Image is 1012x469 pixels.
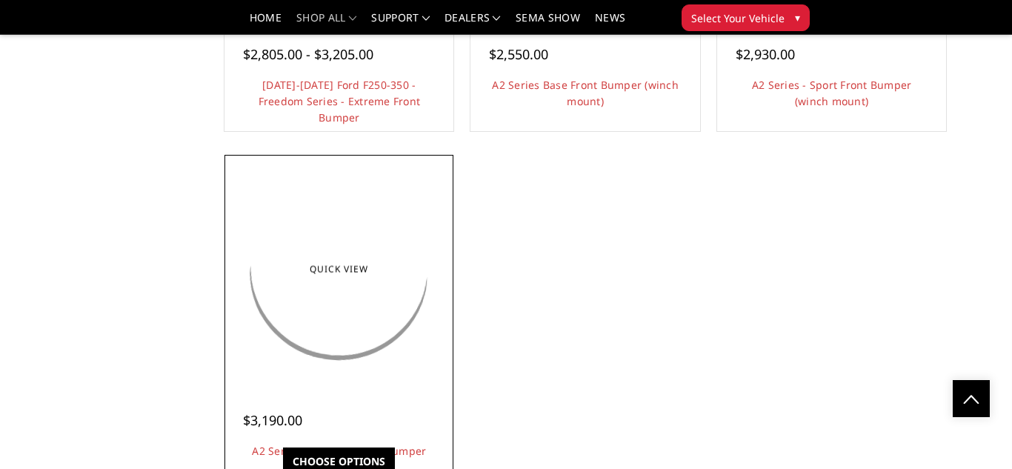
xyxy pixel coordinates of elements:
[489,45,548,63] span: $2,550.00
[228,159,450,380] img: A2 Series - Extreme Front Bumper (winch mount)
[243,411,302,429] span: $3,190.00
[445,13,501,34] a: Dealers
[290,252,389,287] a: Quick view
[228,159,450,380] a: A2 Series - Extreme Front Bumper (winch mount) A2 Series - Extreme Front Bumper (winch mount)
[250,13,282,34] a: Home
[243,45,373,63] span: $2,805.00 - $3,205.00
[371,13,430,34] a: Support
[752,78,912,108] a: A2 Series - Sport Front Bumper (winch mount)
[595,13,625,34] a: News
[516,13,580,34] a: SEMA Show
[691,10,785,26] span: Select Your Vehicle
[296,13,356,34] a: shop all
[736,45,795,63] span: $2,930.00
[953,380,990,417] a: Click to Top
[795,10,800,25] span: ▾
[682,4,810,31] button: Select Your Vehicle
[492,78,679,108] a: A2 Series Base Front Bumper (winch mount)
[259,78,421,124] a: [DATE]-[DATE] Ford F250-350 - Freedom Series - Extreme Front Bumper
